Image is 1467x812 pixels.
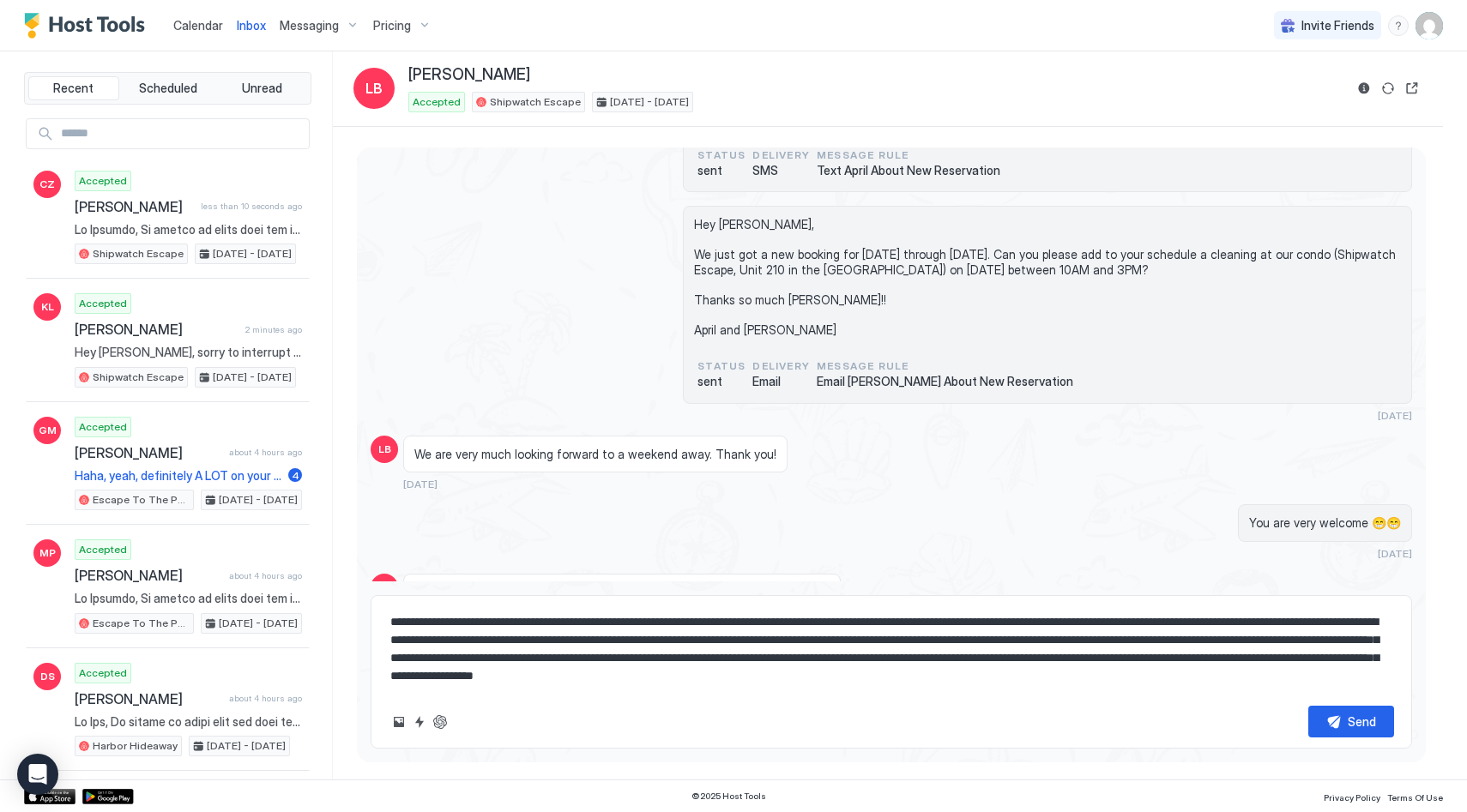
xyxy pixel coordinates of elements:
span: Accepted [79,173,127,189]
span: [PERSON_NAME] [75,198,194,215]
a: Privacy Policy [1324,787,1380,805]
span: CZ [39,177,55,192]
span: [DATE] [1378,547,1412,560]
span: Message Rule [817,147,1000,163]
span: Shipwatch Escape [490,94,581,110]
a: Inbox [237,16,266,34]
span: Shipwatch Escape [93,246,184,262]
a: Calendar [173,16,223,34]
span: sent [697,163,746,178]
button: Open reservation [1402,78,1422,99]
span: Shipwatch Escape [93,370,184,385]
span: [DATE] - [DATE] [610,94,689,110]
span: 2 minutes ago [245,324,302,335]
span: [PERSON_NAME] [75,567,222,584]
a: Google Play Store [82,789,134,804]
span: Accepted [413,94,461,110]
span: KL [41,299,54,315]
button: Unread [216,76,307,100]
span: Accepted [79,419,127,435]
span: LB [378,580,391,595]
span: about 4 hours ago [229,570,302,581]
div: User profile [1416,12,1443,39]
button: ChatGPT Auto Reply [430,712,450,732]
span: Haha, yeah, definitely A LOT on your nerves, especially when things go wrong and you need a fix [... [75,468,281,484]
span: MP [39,545,56,561]
div: Open Intercom Messenger [17,754,58,795]
button: Quick reply [409,712,430,732]
span: Accepted [79,542,127,557]
span: Lo Ips, Do sitame co adipi elit sed doei tem inci utla etdoloremag aliqu enim adminimv quis no ex... [75,714,302,730]
span: Lo Ipsumdo, Si ametco ad elits doei tem inci utl etdo magn aliquaenima minim veni quisnost exer u... [75,591,302,606]
span: Escape To The Peaks [93,616,190,631]
button: Sync reservation [1378,78,1398,99]
span: Harbor Hideaway [93,738,178,754]
span: Escape To The Peaks [93,492,190,508]
span: Recent [53,81,94,96]
a: Host Tools Logo [24,13,153,39]
span: [DATE] - [DATE] [207,738,286,754]
span: Email [752,374,810,389]
span: You are very welcome 😁😁 [1249,515,1401,531]
span: [PERSON_NAME] [75,321,238,338]
span: Email [PERSON_NAME] About New Reservation [817,374,1073,389]
span: [PERSON_NAME] [75,444,222,461]
span: Privacy Policy [1324,792,1380,803]
a: Terms Of Use [1387,787,1443,805]
span: Lo Ipsumdo, Si ametco ad elits doei tem inci utl etdo magn aliquaenima minim veni quisnost exer u... [75,222,302,238]
div: tab-group [24,72,311,105]
span: [PERSON_NAME] [408,65,530,85]
span: [PERSON_NAME] [75,690,222,707]
span: Hey [PERSON_NAME], sorry to interrupt your trip. We just got an email from the HOA that the eleva... [75,345,302,360]
span: [DATE] - [DATE] [219,616,298,631]
span: Terms Of Use [1387,792,1443,803]
span: Scheduled [139,81,197,96]
span: Accepted [79,296,127,311]
span: less than 10 seconds ago [201,201,302,212]
span: [DATE] - [DATE] [219,492,298,508]
span: [DATE] - [DATE] [213,246,292,262]
span: Messaging [280,18,339,33]
span: © 2025 Host Tools [691,791,766,802]
span: [DATE] - [DATE] [213,370,292,385]
span: Message Rule [817,358,1073,374]
div: menu [1388,15,1409,36]
span: Delivery [752,147,810,163]
span: about 4 hours ago [229,447,302,458]
button: Recent [28,76,119,100]
span: Pricing [373,18,411,33]
span: status [697,147,746,163]
span: Delivery [752,358,810,374]
span: Invite Friends [1301,18,1374,33]
span: [DATE] [403,478,438,490]
span: SMS [752,163,810,178]
span: GM [39,423,57,438]
span: LB [365,78,383,99]
span: We are very much looking forward to a weekend away. Thank you! [414,447,776,462]
button: Scheduled [123,76,214,100]
span: status [697,358,746,374]
span: Text April About New Reservation [817,163,1000,178]
button: Reservation information [1354,78,1374,99]
span: 4 [292,469,299,482]
span: sent [697,374,746,389]
span: Unread [242,81,282,96]
span: Inbox [237,18,266,33]
a: App Store [24,789,75,804]
span: [DATE] [1378,409,1412,422]
span: Hey [PERSON_NAME], We just got a new booking for [DATE] through [DATE]. Can you please add to you... [694,217,1401,337]
span: Calendar [173,18,223,33]
div: Send [1348,713,1376,731]
button: Send [1308,706,1394,737]
span: about 4 hours ago [229,693,302,704]
span: LB [378,442,391,457]
span: DS [40,669,55,684]
button: Upload image [389,712,409,732]
span: Accepted [79,665,127,681]
input: Input Field [54,119,309,148]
